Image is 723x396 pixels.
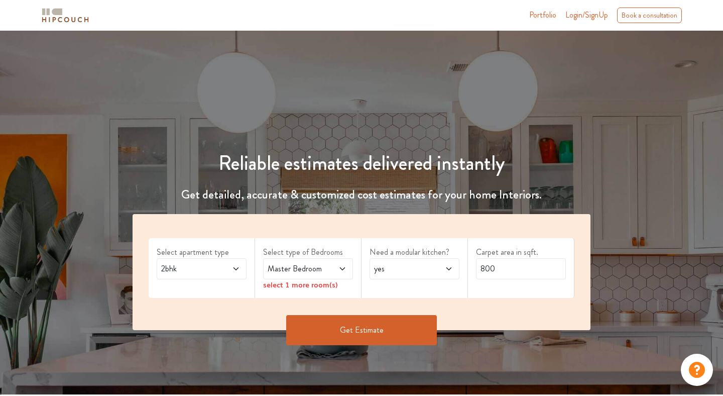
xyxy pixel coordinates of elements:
button: Get Estimate [286,315,437,345]
span: yes [372,263,433,275]
a: Portfolio [529,9,556,21]
div: select 1 more room(s) [263,279,353,290]
div: Book a consultation [617,8,682,23]
h4: Get detailed, accurate & customized cost estimates for your home Interiors. [127,187,596,202]
span: Master Bedroom [266,263,326,275]
label: Select type of Bedrooms [263,246,353,258]
span: Login/SignUp [565,9,608,21]
span: 2bhk [159,263,220,275]
label: Select apartment type [157,246,247,258]
img: logo-horizontal.svg [40,7,90,24]
h1: Reliable estimates delivered instantly [127,151,596,175]
span: logo-horizontal.svg [40,4,90,27]
label: Carpet area in sqft. [476,246,566,258]
label: Need a modular kitchen? [370,246,459,258]
input: Enter area sqft [476,258,566,279]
